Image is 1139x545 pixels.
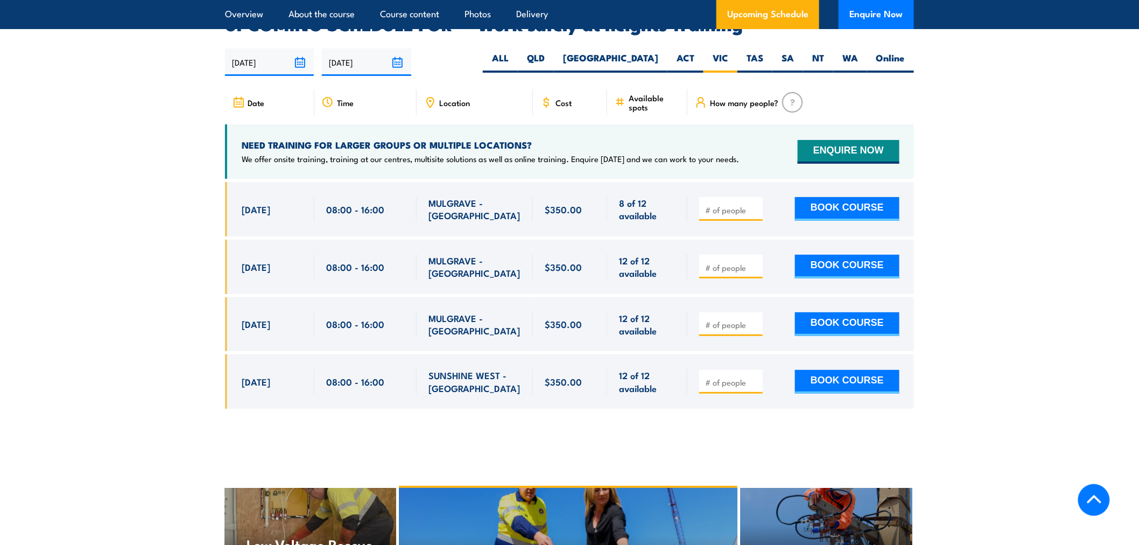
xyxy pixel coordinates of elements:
[242,153,739,164] p: We offer onsite training, training at our centres, multisite solutions as well as online training...
[242,261,270,273] span: [DATE]
[772,52,803,73] label: SA
[705,319,759,330] input: # of people
[619,312,676,337] span: 12 of 12 available
[619,369,676,394] span: 12 of 12 available
[545,375,582,388] span: $350.00
[554,52,667,73] label: [GEOGRAPHIC_DATA]
[803,52,833,73] label: NT
[483,52,518,73] label: ALL
[619,254,676,280] span: 12 of 12 available
[545,203,582,215] span: $350.00
[326,261,384,273] span: 08:00 - 16:00
[242,318,270,330] span: [DATE]
[867,52,914,73] label: Online
[795,370,899,394] button: BOOK COURSE
[439,98,470,107] span: Location
[518,52,554,73] label: QLD
[619,197,676,222] span: 8 of 12 available
[428,197,521,222] span: MULGRAVE - [GEOGRAPHIC_DATA]
[833,52,867,73] label: WA
[629,93,680,111] span: Available spots
[556,98,572,107] span: Cost
[667,52,704,73] label: ACT
[326,375,384,388] span: 08:00 - 16:00
[705,377,759,388] input: # of people
[428,254,521,280] span: MULGRAVE - [GEOGRAPHIC_DATA]
[795,197,899,221] button: BOOK COURSE
[798,140,899,164] button: ENQUIRE NOW
[242,203,270,215] span: [DATE]
[795,255,899,278] button: BOOK COURSE
[545,318,582,330] span: $350.00
[704,52,737,73] label: VIC
[545,261,582,273] span: $350.00
[326,318,384,330] span: 08:00 - 16:00
[428,312,521,337] span: MULGRAVE - [GEOGRAPHIC_DATA]
[337,98,354,107] span: Time
[225,48,314,76] input: From date
[737,52,772,73] label: TAS
[428,369,521,394] span: SUNSHINE WEST - [GEOGRAPHIC_DATA]
[242,139,739,151] h4: NEED TRAINING FOR LARGER GROUPS OR MULTIPLE LOCATIONS?
[326,203,384,215] span: 08:00 - 16:00
[710,98,779,107] span: How many people?
[795,312,899,336] button: BOOK COURSE
[242,375,270,388] span: [DATE]
[322,48,411,76] input: To date
[248,98,264,107] span: Date
[705,205,759,215] input: # of people
[705,262,759,273] input: # of people
[225,16,914,31] h2: UPCOMING SCHEDULE FOR - "Work safely at heights Training"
